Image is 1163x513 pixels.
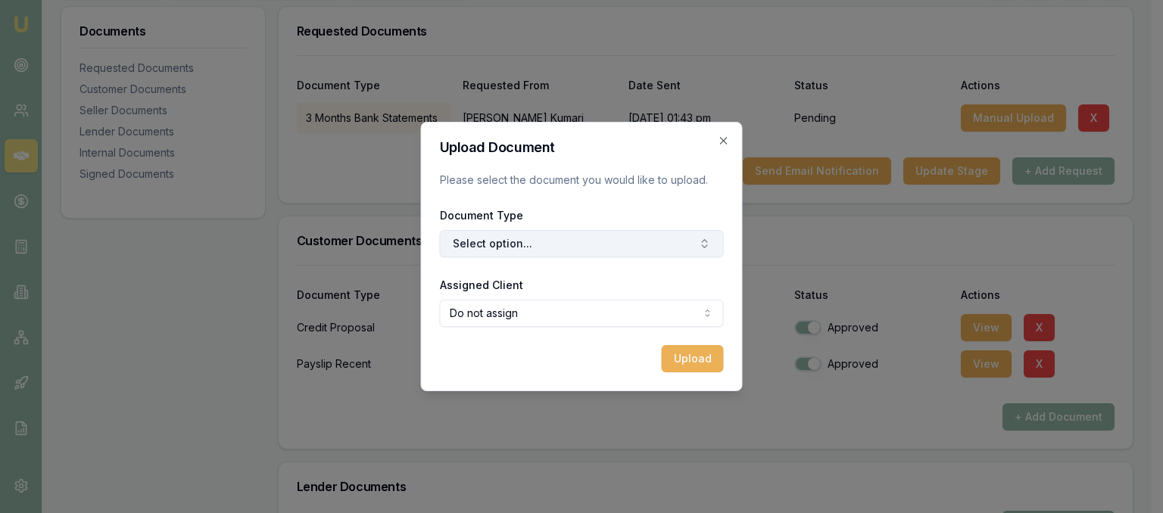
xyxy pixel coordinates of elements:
[440,141,724,154] h2: Upload Document
[440,173,724,188] p: Please select the document you would like to upload.
[440,230,724,257] button: Select option...
[662,345,724,372] button: Upload
[440,278,523,291] label: Assigned Client
[440,209,523,222] label: Document Type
